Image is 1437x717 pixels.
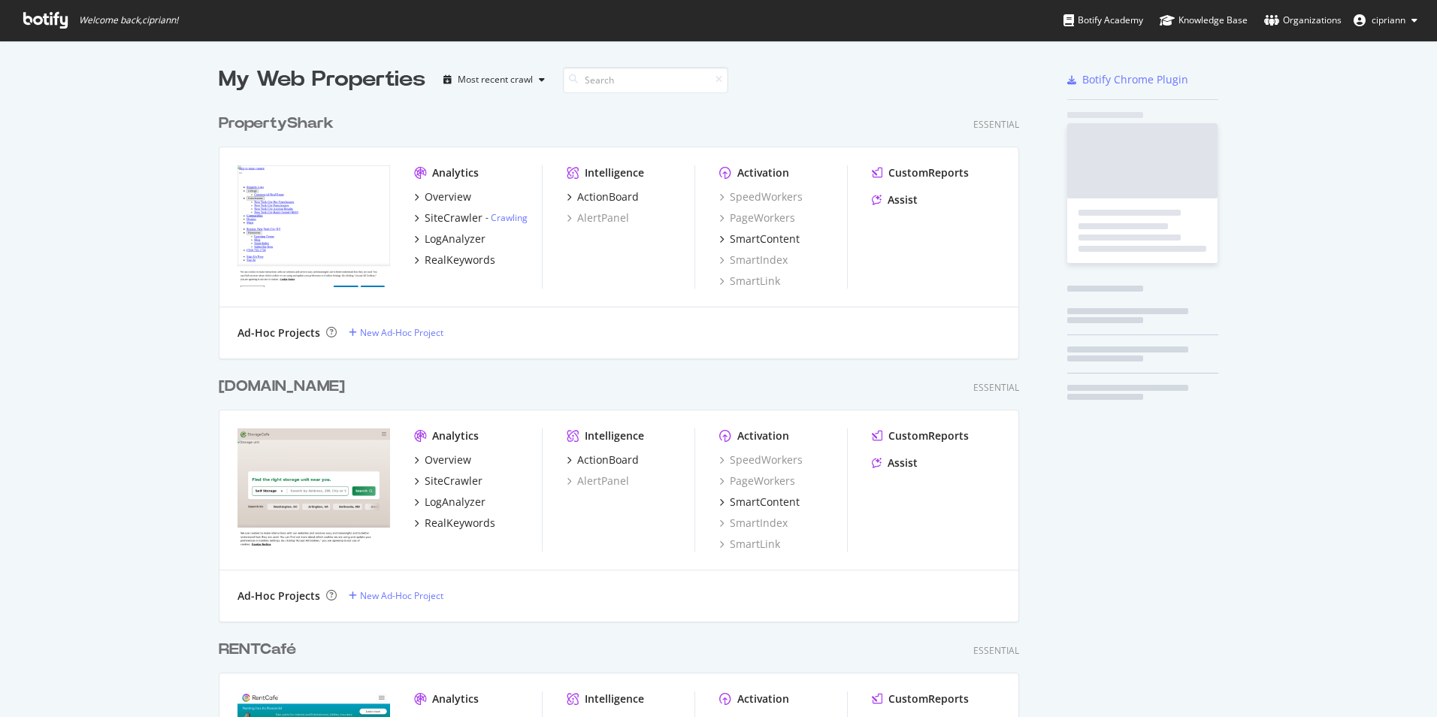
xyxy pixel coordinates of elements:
[425,473,483,489] div: SiteCrawler
[458,75,533,84] div: Most recent crawl
[1082,72,1188,87] div: Botify Chrome Plugin
[567,473,629,489] a: AlertPanel
[567,189,639,204] a: ActionBoard
[414,231,486,247] a: LogAnalyzer
[888,192,918,207] div: Assist
[719,495,800,510] a: SmartContent
[719,274,780,289] a: SmartLink
[888,165,969,180] div: CustomReports
[567,210,629,225] a: AlertPanel
[414,452,471,467] a: Overview
[425,516,495,531] div: RealKeywords
[1067,72,1188,87] a: Botify Chrome Plugin
[425,452,471,467] div: Overview
[219,65,425,95] div: My Web Properties
[219,113,340,135] a: PropertyShark
[872,192,918,207] a: Assist
[425,495,486,510] div: LogAnalyzer
[577,452,639,467] div: ActionBoard
[737,691,789,706] div: Activation
[872,691,969,706] a: CustomReports
[1063,13,1143,28] div: Botify Academy
[1342,8,1429,32] button: cipriann
[585,691,644,706] div: Intelligence
[730,495,800,510] div: SmartContent
[888,455,918,470] div: Assist
[219,639,296,661] div: RENTCafé
[872,428,969,443] a: CustomReports
[719,537,780,552] a: SmartLink
[585,165,644,180] div: Intelligence
[872,455,918,470] a: Assist
[425,210,483,225] div: SiteCrawler
[219,376,345,398] div: [DOMAIN_NAME]
[237,428,390,550] img: storagecafe.com
[491,211,528,224] a: Crawling
[737,428,789,443] div: Activation
[719,452,803,467] a: SpeedWorkers
[973,381,1019,394] div: Essential
[486,211,528,224] div: -
[79,14,178,26] span: Welcome back, cipriann !
[360,589,443,602] div: New Ad-Hoc Project
[577,189,639,204] div: ActionBoard
[425,253,495,268] div: RealKeywords
[414,495,486,510] a: LogAnalyzer
[414,253,495,268] a: RealKeywords
[563,67,728,93] input: Search
[425,189,471,204] div: Overview
[432,428,479,443] div: Analytics
[360,326,443,339] div: New Ad-Hoc Project
[414,210,528,225] a: SiteCrawler- Crawling
[414,516,495,531] a: RealKeywords
[730,231,800,247] div: SmartContent
[719,231,800,247] a: SmartContent
[719,516,788,531] a: SmartIndex
[888,691,969,706] div: CustomReports
[1160,13,1248,28] div: Knowledge Base
[237,588,320,604] div: Ad-Hoc Projects
[432,165,479,180] div: Analytics
[237,325,320,340] div: Ad-Hoc Projects
[567,452,639,467] a: ActionBoard
[219,113,334,135] div: PropertyShark
[888,428,969,443] div: CustomReports
[414,189,471,204] a: Overview
[219,376,351,398] a: [DOMAIN_NAME]
[237,165,390,287] img: propertyshark.com
[719,253,788,268] a: SmartIndex
[437,68,551,92] button: Most recent crawl
[872,165,969,180] a: CustomReports
[585,428,644,443] div: Intelligence
[719,473,795,489] a: PageWorkers
[219,639,302,661] a: RENTCafé
[737,165,789,180] div: Activation
[425,231,486,247] div: LogAnalyzer
[1264,13,1342,28] div: Organizations
[349,589,443,602] a: New Ad-Hoc Project
[432,691,479,706] div: Analytics
[973,118,1019,131] div: Essential
[414,473,483,489] a: SiteCrawler
[719,210,795,225] a: PageWorkers
[973,644,1019,657] div: Essential
[719,189,803,204] a: SpeedWorkers
[1372,14,1405,26] span: cipriann
[349,326,443,339] a: New Ad-Hoc Project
